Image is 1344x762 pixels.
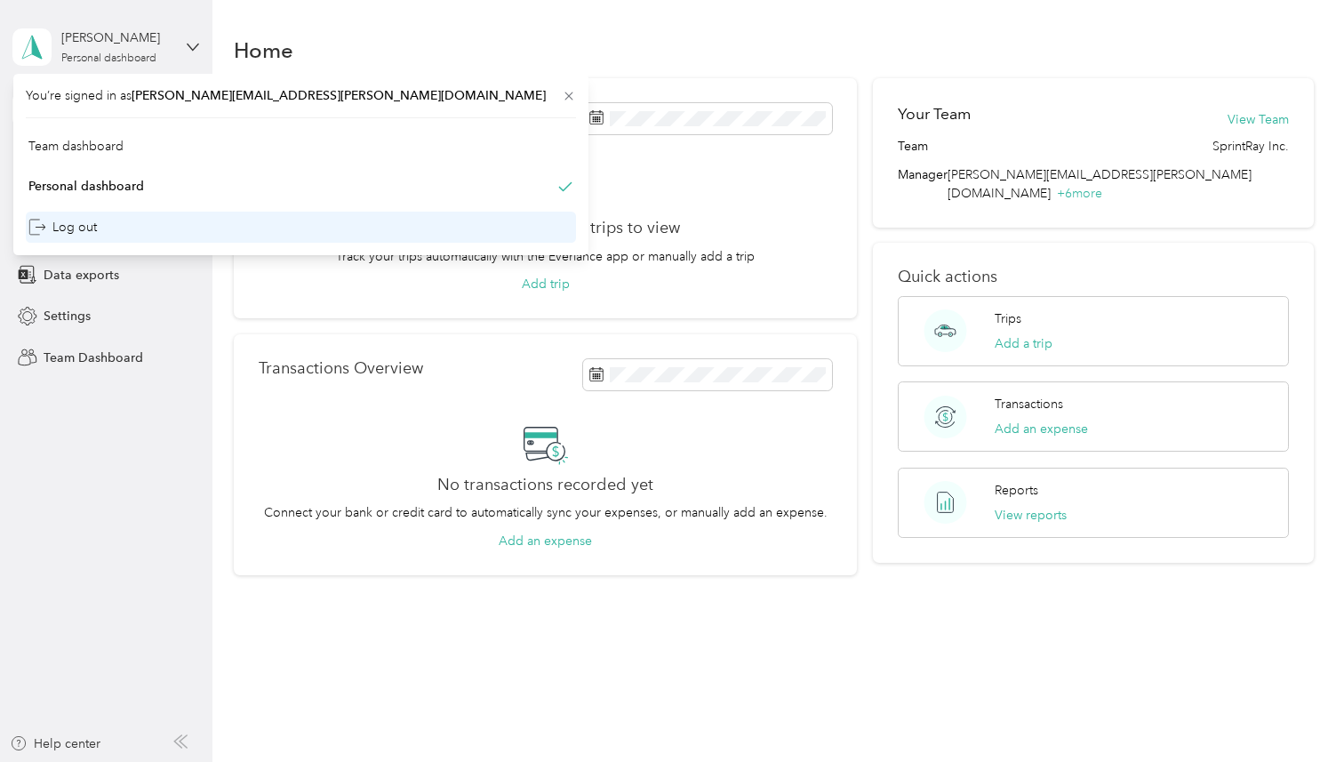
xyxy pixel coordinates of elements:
[264,503,828,522] p: Connect your bank or credit card to automatically sync your expenses, or manually add an expense.
[1244,662,1344,762] iframe: Everlance-gr Chat Button Frame
[28,137,124,156] div: Team dashboard
[132,88,546,103] span: [PERSON_NAME][EMAIL_ADDRESS][PERSON_NAME][DOMAIN_NAME]
[259,359,423,378] p: Transactions Overview
[234,41,293,60] h1: Home
[898,268,1289,286] p: Quick actions
[26,86,576,105] span: You’re signed in as
[10,734,100,753] button: Help center
[995,309,1021,328] p: Trips
[499,532,592,550] button: Add an expense
[44,307,91,325] span: Settings
[44,349,143,367] span: Team Dashboard
[995,420,1088,438] button: Add an expense
[995,395,1063,413] p: Transactions
[1228,110,1289,129] button: View Team
[898,137,928,156] span: Team
[995,334,1052,353] button: Add a trip
[61,28,172,47] div: [PERSON_NAME]
[898,103,971,125] h2: Your Team
[437,476,653,494] h2: No transactions recorded yet
[28,218,97,237] div: Log out
[61,53,156,64] div: Personal dashboard
[336,247,755,266] p: Track your trips automatically with the Everlance app or manually add a trip
[995,481,1038,500] p: Reports
[995,506,1067,525] button: View reports
[1212,137,1289,156] span: SprintRay Inc.
[28,177,144,196] div: Personal dashboard
[44,266,119,285] span: Data exports
[948,167,1252,201] span: [PERSON_NAME][EMAIL_ADDRESS][PERSON_NAME][DOMAIN_NAME]
[1057,186,1102,201] span: + 6 more
[898,165,948,203] span: Manager
[522,275,570,293] button: Add trip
